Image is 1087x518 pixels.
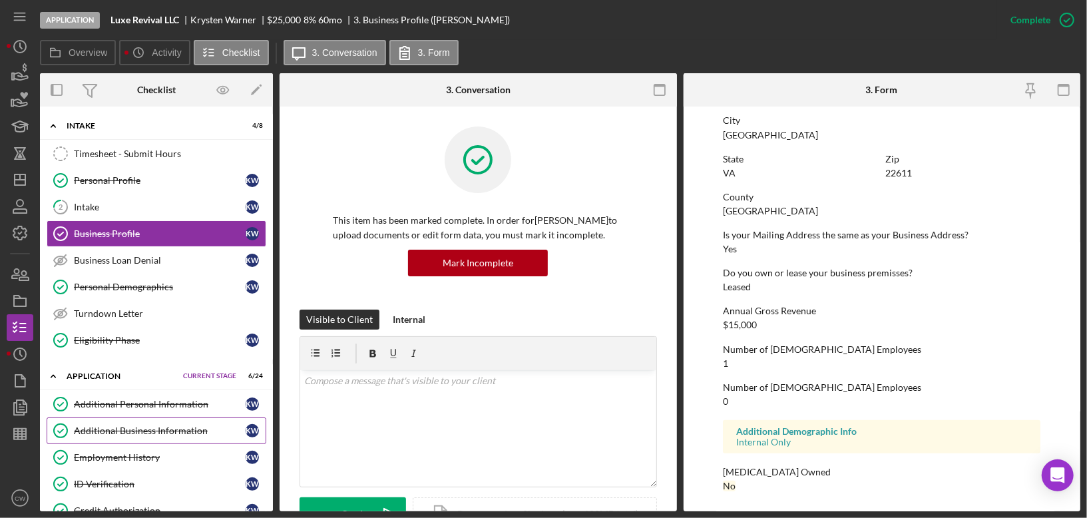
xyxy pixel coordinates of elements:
[59,202,63,211] tspan: 2
[246,227,259,240] div: K W
[47,220,266,247] a: Business ProfileKW
[885,154,1041,164] div: Zip
[47,417,266,444] a: Additional Business InformationKW
[723,282,751,292] div: Leased
[246,504,259,517] div: K W
[723,358,728,369] div: 1
[723,168,736,178] div: VA
[137,85,176,95] div: Checklist
[74,282,246,292] div: Personal Demographics
[246,424,259,437] div: K W
[74,335,246,346] div: Eligibility Phase
[246,174,259,187] div: K W
[194,40,269,65] button: Checklist
[67,372,176,380] div: Application
[723,396,728,407] div: 0
[736,437,1027,447] div: Internal Only
[723,467,1040,477] div: [MEDICAL_DATA] Owned
[246,451,259,464] div: K W
[1042,459,1074,491] div: Open Intercom Messenger
[866,85,898,95] div: 3. Form
[69,47,107,58] label: Overview
[47,274,266,300] a: Personal DemographicsKW
[723,382,1040,393] div: Number of [DEMOGRAPHIC_DATA] Employees
[304,15,316,25] div: 8 %
[74,505,246,516] div: Credit Authorization
[723,268,1040,278] div: Do you own or lease your business premisses?
[246,280,259,294] div: K W
[74,452,246,463] div: Employment History
[47,247,266,274] a: Business Loan DenialKW
[40,40,116,65] button: Overview
[222,47,260,58] label: Checklist
[312,47,377,58] label: 3. Conversation
[190,15,268,25] div: Krysten Warner
[1010,7,1050,33] div: Complete
[47,300,266,327] a: Turndown Letter
[723,320,757,330] div: $15,000
[74,425,246,436] div: Additional Business Information
[47,194,266,220] a: 2IntakeKW
[885,168,912,178] div: 22611
[246,334,259,347] div: K W
[408,250,548,276] button: Mark Incomplete
[183,372,236,380] span: Current Stage
[74,228,246,239] div: Business Profile
[119,40,190,65] button: Activity
[246,397,259,411] div: K W
[389,40,459,65] button: 3. Form
[723,306,1040,316] div: Annual Gross Revenue
[74,308,266,319] div: Turndown Letter
[7,485,33,511] button: CW
[723,206,818,216] div: [GEOGRAPHIC_DATA]
[67,122,230,130] div: Intake
[284,40,386,65] button: 3. Conversation
[74,148,266,159] div: Timesheet - Submit Hours
[353,15,510,25] div: 3. Business Profile ([PERSON_NAME])
[386,310,432,330] button: Internal
[723,230,1040,240] div: Is your Mailing Address the same as your Business Address?
[47,444,266,471] a: Employment HistoryKW
[47,391,266,417] a: Additional Personal InformationKW
[333,213,624,243] p: This item has been marked complete. In order for [PERSON_NAME] to upload documents or edit form d...
[723,344,1040,355] div: Number of [DEMOGRAPHIC_DATA] Employees
[40,12,100,29] div: Application
[74,255,246,266] div: Business Loan Denial
[418,47,450,58] label: 3. Form
[723,244,737,254] div: Yes
[239,122,263,130] div: 4 / 8
[446,85,511,95] div: 3. Conversation
[246,254,259,267] div: K W
[318,15,342,25] div: 60 mo
[47,471,266,497] a: ID VerificationKW
[723,192,1040,202] div: County
[246,200,259,214] div: K W
[997,7,1080,33] button: Complete
[15,495,26,502] text: CW
[246,477,259,491] div: K W
[723,130,818,140] div: [GEOGRAPHIC_DATA]
[47,327,266,354] a: Eligibility PhaseKW
[443,250,513,276] div: Mark Incomplete
[723,481,736,491] div: No
[47,167,266,194] a: Personal ProfileKW
[239,372,263,380] div: 6 / 24
[723,115,1040,126] div: City
[300,310,379,330] button: Visible to Client
[74,175,246,186] div: Personal Profile
[268,14,302,25] span: $25,000
[74,399,246,409] div: Additional Personal Information
[47,140,266,167] a: Timesheet - Submit Hours
[736,426,1027,437] div: Additional Demographic Info
[74,202,246,212] div: Intake
[74,479,246,489] div: ID Verification
[152,47,181,58] label: Activity
[306,310,373,330] div: Visible to Client
[393,310,425,330] div: Internal
[723,154,879,164] div: State
[110,15,179,25] b: Luxe Revival LLC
